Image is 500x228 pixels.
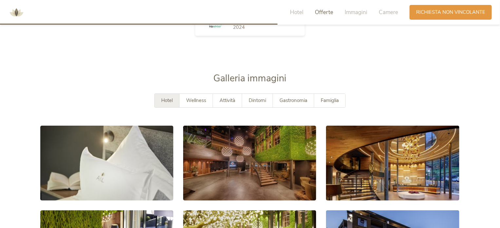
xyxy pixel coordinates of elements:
[7,10,26,14] a: AMONTI & LUNARIS Wellnessresort
[315,9,333,16] span: Offerte
[220,97,235,104] span: Attività
[7,3,26,22] img: AMONTI & LUNARIS Wellnessresort
[379,9,398,16] span: Camere
[214,72,287,85] span: Galleria immagini
[345,9,367,16] span: Immagini
[161,97,173,104] span: Hotel
[416,9,485,16] span: Richiesta non vincolante
[321,97,339,104] span: Famiglia
[290,9,303,16] span: Hotel
[249,97,266,104] span: Dintorni
[186,97,206,104] span: Wellness
[279,97,307,104] span: Gastronomia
